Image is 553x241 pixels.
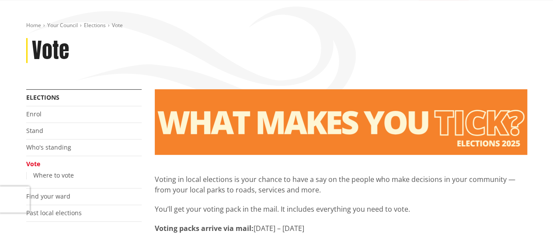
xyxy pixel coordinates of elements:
[513,204,544,236] iframe: Messenger Launcher
[26,143,71,151] a: Who's standing
[26,93,59,101] a: Elections
[84,21,106,29] a: Elections
[33,171,74,179] a: Where to vote
[26,21,41,29] a: Home
[26,110,42,118] a: Enrol
[155,223,527,234] p: [DATE] – [DATE]
[47,21,78,29] a: Your Council
[26,192,70,200] a: Find your ward
[32,38,69,63] h1: Vote
[26,126,43,135] a: Stand
[112,21,123,29] span: Vote
[155,89,527,155] img: Vote banner
[26,209,82,217] a: Past local elections
[26,160,40,168] a: Vote
[155,224,254,233] strong: Voting packs arrive via mail:
[155,174,527,195] p: Voting in local elections is your chance to have a say on the people who make decisions in your c...
[26,22,527,29] nav: breadcrumb
[155,204,527,214] p: You’ll get your voting pack in the mail. It includes everything you need to vote.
